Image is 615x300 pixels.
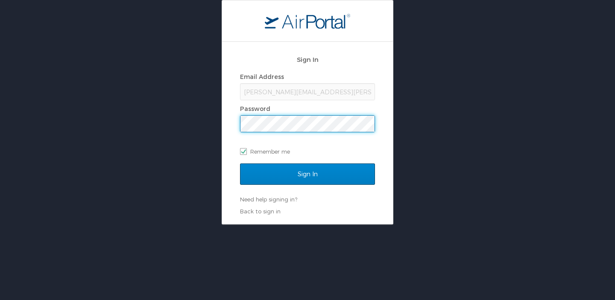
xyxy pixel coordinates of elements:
[240,105,270,112] label: Password
[240,145,375,158] label: Remember me
[240,55,375,64] h2: Sign In
[240,163,375,185] input: Sign In
[265,13,350,29] img: logo
[240,73,284,80] label: Email Address
[240,196,297,203] a: Need help signing in?
[240,208,281,215] a: Back to sign in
